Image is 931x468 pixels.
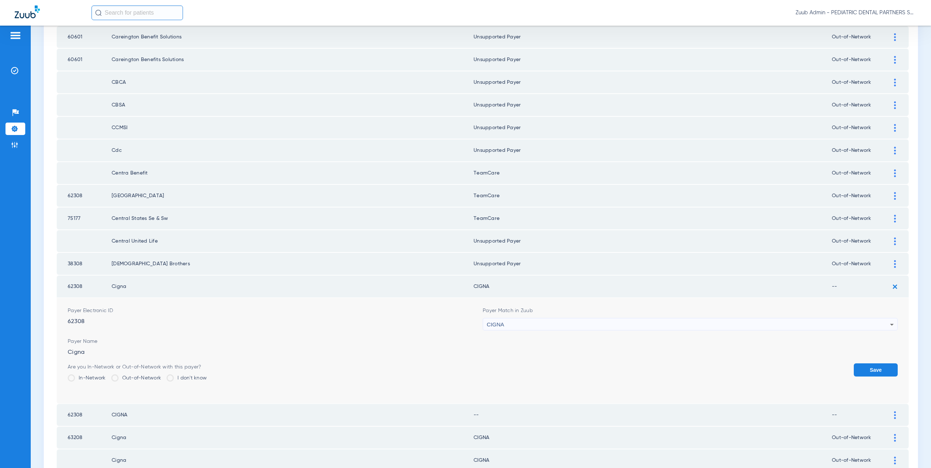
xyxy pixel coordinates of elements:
[57,49,112,71] td: 60601
[474,71,832,93] td: Unsupported Payer
[894,434,896,442] img: group-vertical.svg
[894,411,896,419] img: group-vertical.svg
[487,321,504,327] span: CIGNA
[112,94,474,116] td: CBSA
[894,260,896,268] img: group-vertical.svg
[112,230,474,252] td: Central United Life
[112,71,474,93] td: CBCA
[57,185,112,207] td: 62308
[112,207,474,229] td: Central States Se & Sw
[57,427,112,449] td: 63208
[68,338,898,345] span: Payer Name
[889,281,901,293] img: plus.svg
[474,253,832,275] td: Unsupported Payer
[474,94,832,116] td: Unsupported Payer
[57,26,112,48] td: 60601
[832,49,889,71] td: Out-of-Network
[167,374,207,382] label: I don't know
[112,253,474,275] td: [DEMOGRAPHIC_DATA] Brothers
[474,139,832,161] td: Unsupported Payer
[894,33,896,41] img: group-vertical.svg
[832,71,889,93] td: Out-of-Network
[57,404,112,426] td: 62308
[832,162,889,184] td: Out-of-Network
[112,427,474,449] td: Cigna
[68,307,483,314] span: Payer Electronic ID
[474,162,832,184] td: TeamCare
[68,338,898,356] div: Cigna
[894,56,896,64] img: group-vertical.svg
[854,363,898,377] button: Save
[832,404,889,426] td: --
[111,374,161,382] label: Out-of-Network
[832,94,889,116] td: Out-of-Network
[68,374,106,382] label: In-Network
[832,26,889,48] td: Out-of-Network
[832,427,889,449] td: Out-of-Network
[894,147,896,154] img: group-vertical.svg
[112,139,474,161] td: Cdc
[894,101,896,109] img: group-vertical.svg
[112,49,474,71] td: Careington Benefits Solutions
[474,276,832,297] td: CIGNA
[91,5,183,20] input: Search for patients
[894,433,931,468] iframe: Chat Widget
[57,276,112,297] td: 62308
[894,215,896,222] img: group-vertical.svg
[894,169,896,177] img: group-vertical.svg
[112,276,474,297] td: Cigna
[894,192,896,200] img: group-vertical.svg
[68,363,207,371] div: Are you In-Network or Out-of-Network with this payer?
[894,124,896,132] img: group-vertical.svg
[894,79,896,86] img: group-vertical.svg
[474,427,832,449] td: CIGNA
[474,26,832,48] td: Unsupported Payer
[112,117,474,139] td: CCMSI
[796,9,916,16] span: Zuub Admin - PEDIATRIC DENTAL PARTNERS SHREVEPORT
[10,31,21,40] img: hamburger-icon
[112,26,474,48] td: Careington Benefit Solutions
[832,207,889,229] td: Out-of-Network
[57,207,112,229] td: 75177
[95,10,102,16] img: Search Icon
[474,404,832,426] td: --
[832,253,889,275] td: Out-of-Network
[474,185,832,207] td: TeamCare
[894,237,896,245] img: group-vertical.svg
[832,117,889,139] td: Out-of-Network
[15,5,40,18] img: Zuub Logo
[57,253,112,275] td: 38308
[894,457,896,464] img: group-vertical.svg
[112,162,474,184] td: Centra Benefit
[474,207,832,229] td: TeamCare
[474,49,832,71] td: Unsupported Payer
[68,307,483,330] div: 62308
[474,117,832,139] td: Unsupported Payer
[68,363,207,387] app-insurance-payer-mapping-network-stat: Are you In-Network or Out-of-Network with this payer?
[483,307,898,314] span: Payer Match in Zuub
[832,276,889,297] td: --
[474,230,832,252] td: Unsupported Payer
[832,139,889,161] td: Out-of-Network
[832,230,889,252] td: Out-of-Network
[112,404,474,426] td: CIGNA
[832,185,889,207] td: Out-of-Network
[112,185,474,207] td: [GEOGRAPHIC_DATA]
